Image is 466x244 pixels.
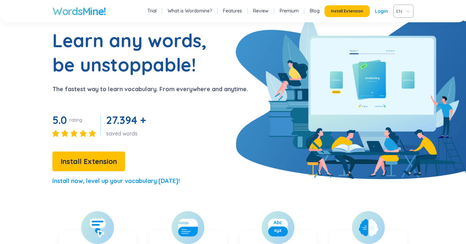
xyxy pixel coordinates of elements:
[52,28,216,77] h1: Learn any words, be unstoppable!
[52,5,106,18] a: WordsMine!
[396,6,408,16] span: VIE
[106,130,148,137] div: saved words
[69,117,82,123] div: rating
[52,176,180,186] p: Install now, level up your vocabulary [DATE]!
[253,8,269,14] a: Review
[331,9,363,14] span: Install Extension
[61,156,117,167] span: Install Extension
[106,113,146,127] span: 27.394 +
[52,85,248,94] p: The fastest way to learn vocabulary. From everywhere and anytime.
[168,8,212,14] a: What is Wordsmine?
[280,8,299,14] a: Premium
[147,8,157,14] a: Trial
[375,5,388,17] a: Login
[52,159,125,165] a: Install Extension
[310,8,320,14] a: Blog
[325,5,370,17] button: Install Extension
[52,152,125,171] button: Install Extension
[223,8,242,14] a: Features
[52,113,67,127] span: 5.0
